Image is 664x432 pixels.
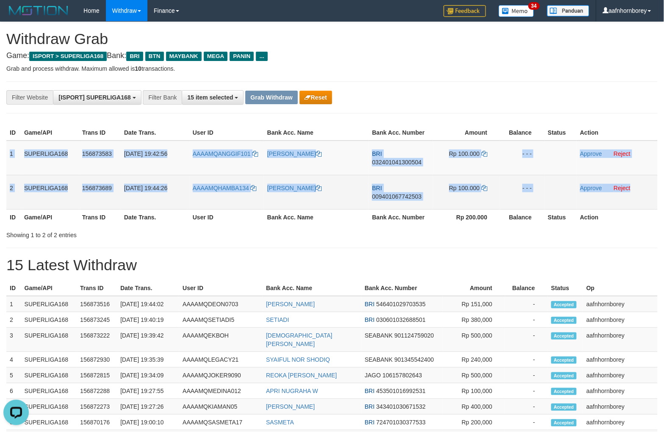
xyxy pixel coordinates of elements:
[179,352,263,368] td: AAAAMQLEGACY21
[79,125,121,141] th: Trans ID
[365,388,375,394] span: BRI
[505,368,548,383] td: -
[21,399,77,415] td: SUPERLIGA168
[500,125,545,141] th: Balance
[182,90,244,105] button: 15 item selected
[21,141,79,175] td: SUPERLIGA168
[117,328,179,352] td: [DATE] 19:39:42
[551,372,577,379] span: Accepted
[124,150,167,157] span: [DATE] 19:42:56
[6,312,21,328] td: 2
[365,316,375,323] span: BRI
[395,332,434,339] span: Copy 901124759020 to clipboard
[82,150,112,157] span: 156873583
[21,312,77,328] td: SUPERLIGA168
[21,415,77,430] td: SUPERLIGA168
[245,91,297,104] button: Grab Withdraw
[179,328,263,352] td: AAAAMQEKBOH
[79,209,121,225] th: Trans ID
[376,316,426,323] span: Copy 030601032688501 to clipboard
[545,125,577,141] th: Status
[551,357,577,364] span: Accepted
[77,296,117,312] td: 156873516
[433,209,500,225] th: Rp 200.000
[300,91,332,104] button: Reset
[449,185,480,191] span: Rp 100.000
[3,3,29,29] button: Open LiveChat chat widget
[267,185,322,191] a: [PERSON_NAME]
[266,301,315,307] a: [PERSON_NAME]
[481,150,487,157] a: Copy 100000 to clipboard
[376,419,426,426] span: Copy 724701030377533 to clipboard
[124,185,167,191] span: [DATE] 19:44:26
[505,312,548,328] td: -
[369,209,433,225] th: Bank Acc. Number
[365,403,375,410] span: BRI
[365,356,393,363] span: SEABANK
[6,368,21,383] td: 5
[179,399,263,415] td: AAAAMQKIAMAN05
[372,150,382,157] span: BRI
[583,280,658,296] th: Op
[551,419,577,426] span: Accepted
[6,296,21,312] td: 1
[583,352,658,368] td: aafnhornborey
[266,388,318,394] a: APRI NUGRAHA W
[547,5,589,17] img: panduan.png
[166,52,202,61] span: MAYBANK
[505,352,548,368] td: -
[204,52,228,61] span: MEGA
[505,296,548,312] td: -
[145,52,164,61] span: BTN
[21,383,77,399] td: SUPERLIGA168
[369,125,433,141] th: Bank Acc. Number
[444,5,486,17] img: Feedback.jpg
[179,296,263,312] td: AAAAMQDEON0703
[443,328,505,352] td: Rp 500,000
[443,352,505,368] td: Rp 240,000
[6,352,21,368] td: 4
[383,372,422,379] span: Copy 106157802643 to clipboard
[505,399,548,415] td: -
[189,125,264,141] th: User ID
[505,415,548,430] td: -
[443,312,505,328] td: Rp 380,000
[577,209,658,225] th: Action
[500,141,545,175] td: - - -
[551,332,577,340] span: Accepted
[583,368,658,383] td: aafnhornborey
[264,125,369,141] th: Bank Acc. Name
[264,209,369,225] th: Bank Acc. Name
[376,301,426,307] span: Copy 546401029703535 to clipboard
[6,257,658,274] h1: 15 Latest Withdraw
[135,65,142,72] strong: 10
[505,383,548,399] td: -
[443,296,505,312] td: Rp 151,000
[266,356,330,363] a: SYAIFUL NOR SHODIQ
[121,209,189,225] th: Date Trans.
[376,388,426,394] span: Copy 453501016992531 to clipboard
[189,209,264,225] th: User ID
[266,372,337,379] a: REOKA [PERSON_NAME]
[449,150,480,157] span: Rp 100.000
[365,332,393,339] span: SEABANK
[551,404,577,411] span: Accepted
[499,5,534,17] img: Button%20Memo.svg
[117,296,179,312] td: [DATE] 19:44:02
[117,415,179,430] td: [DATE] 19:00:10
[443,415,505,430] td: Rp 200,000
[82,185,112,191] span: 156873689
[580,150,602,157] a: Approve
[143,90,182,105] div: Filter Bank
[6,4,71,17] img: MOTION_logo.png
[77,328,117,352] td: 156873222
[365,419,375,426] span: BRI
[266,403,315,410] a: [PERSON_NAME]
[372,185,382,191] span: BRI
[117,280,179,296] th: Date Trans.
[395,356,434,363] span: Copy 901345542400 to clipboard
[481,185,487,191] a: Copy 100000 to clipboard
[548,280,583,296] th: Status
[187,94,233,101] span: 15 item selected
[21,175,79,209] td: SUPERLIGA168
